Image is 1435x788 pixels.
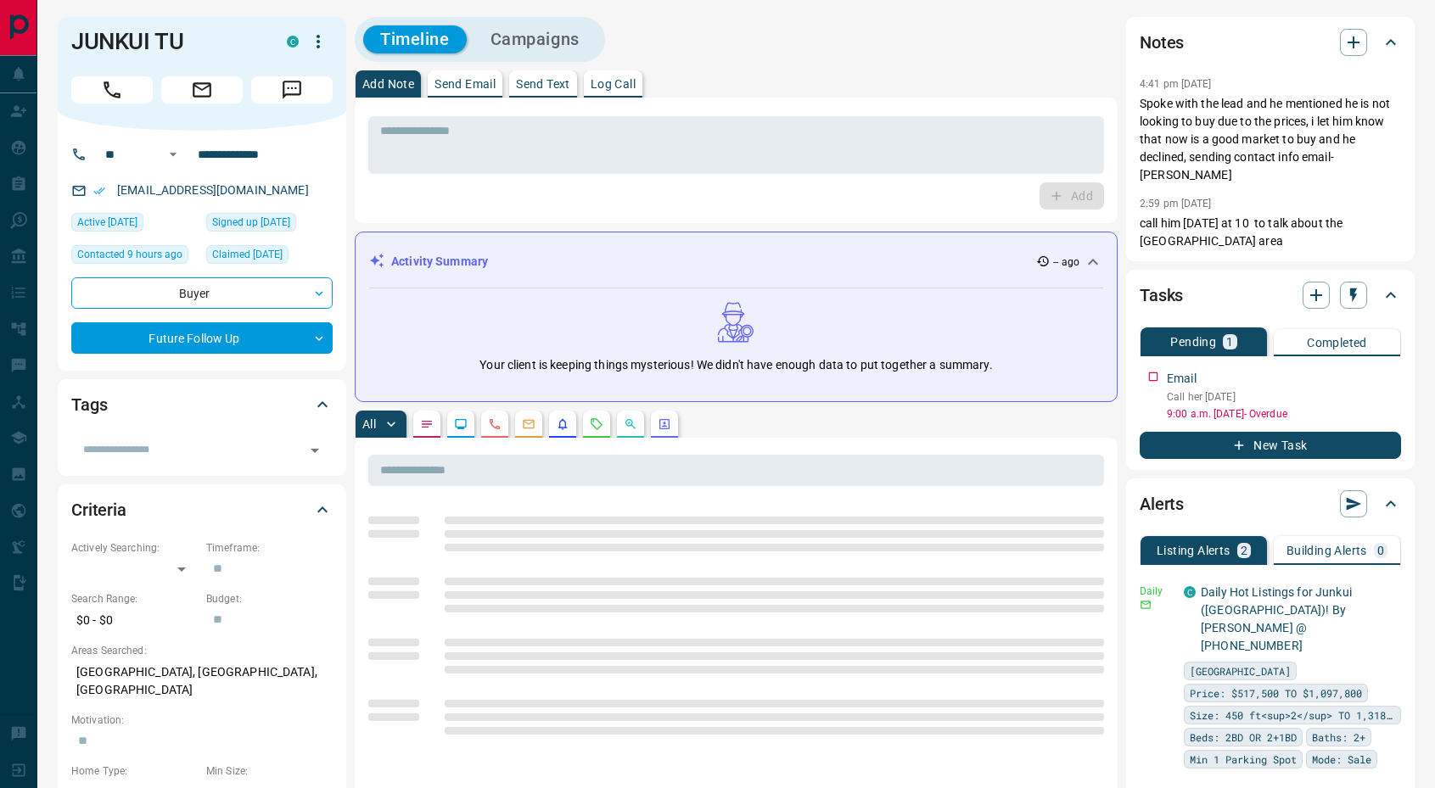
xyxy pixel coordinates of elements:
[71,76,153,103] span: Call
[71,213,198,237] div: Sun Apr 14 2024
[1167,389,1401,405] p: Call her [DATE]
[474,25,597,53] button: Campaigns
[1140,29,1184,56] h2: Notes
[71,540,198,556] p: Actively Searching:
[522,417,535,431] svg: Emails
[362,418,376,430] p: All
[454,417,468,431] svg: Lead Browsing Activity
[434,78,496,90] p: Send Email
[77,214,137,231] span: Active [DATE]
[362,78,414,90] p: Add Note
[1201,585,1352,652] a: Daily Hot Listings for Junkui ([GEOGRAPHIC_DATA])! By [PERSON_NAME] @ [PHONE_NUMBER]
[1140,282,1183,309] h2: Tasks
[556,417,569,431] svg: Listing Alerts
[1140,599,1152,611] svg: Email
[71,643,333,658] p: Areas Searched:
[1140,490,1184,517] h2: Alerts
[163,144,183,165] button: Open
[591,78,636,90] p: Log Call
[1312,751,1371,768] span: Mode: Sale
[71,28,261,55] h1: JUNKUI TU
[71,489,333,530] div: Criteria
[1170,336,1216,348] p: Pending
[479,356,992,374] p: Your client is keeping things mysterious! We didn't have enough data to put together a summary.
[71,496,126,523] h2: Criteria
[1286,545,1367,556] p: Building Alerts
[77,246,182,263] span: Contacted 9 hours ago
[212,214,290,231] span: Signed up [DATE]
[1377,545,1384,556] p: 0
[488,417,502,431] svg: Calls
[1167,370,1197,388] p: Email
[1190,751,1297,768] span: Min 1 Parking Spot
[1053,254,1079,270] p: -- ago
[1226,336,1233,348] p: 1
[1167,406,1401,422] p: 9:00 a.m. [DATE] - Overdue
[1140,432,1401,459] button: New Task
[161,76,243,103] span: Email
[117,183,309,197] a: [EMAIL_ADDRESS][DOMAIN_NAME]
[363,25,467,53] button: Timeline
[303,439,327,462] button: Open
[1307,337,1367,349] p: Completed
[1190,729,1297,746] span: Beds: 2BD OR 2+1BD
[1190,685,1362,701] span: Price: $517,500 TO $1,097,800
[1190,662,1291,679] span: [GEOGRAPHIC_DATA]
[369,246,1103,277] div: Activity Summary-- ago
[1312,729,1365,746] span: Baths: 2+
[71,384,333,425] div: Tags
[206,763,333,779] p: Min Size:
[206,540,333,556] p: Timeframe:
[658,417,671,431] svg: Agent Actions
[1157,545,1230,556] p: Listing Alerts
[624,417,637,431] svg: Opportunities
[71,277,333,309] div: Buyer
[71,763,198,779] p: Home Type:
[420,417,434,431] svg: Notes
[1241,545,1247,556] p: 2
[71,658,333,704] p: [GEOGRAPHIC_DATA], [GEOGRAPHIC_DATA], [GEOGRAPHIC_DATA]
[93,185,105,197] svg: Email Verified
[71,245,198,269] div: Tue Oct 14 2025
[391,253,488,271] p: Activity Summary
[1190,707,1395,724] span: Size: 450 ft<sup>2</sup> TO 1,318 ft<sup>2</sup>
[1140,215,1401,250] p: call him [DATE] at 10 to talk about the [GEOGRAPHIC_DATA] area
[71,322,333,354] div: Future Follow Up
[71,591,198,606] p: Search Range:
[206,591,333,606] p: Budget:
[1140,22,1401,63] div: Notes
[1140,275,1401,316] div: Tasks
[71,606,198,634] p: $0 - $0
[287,36,299,48] div: condos.ca
[1140,78,1212,90] p: 4:41 pm [DATE]
[206,213,333,237] div: Sun May 07 2023
[1140,584,1174,599] p: Daily
[1184,586,1196,598] div: condos.ca
[516,78,570,90] p: Send Text
[1140,95,1401,184] p: Spoke with the lead and he mentioned he is not looking to buy due to the prices, i let him know t...
[71,391,107,418] h2: Tags
[206,245,333,269] div: Thu Sep 07 2023
[1140,198,1212,210] p: 2:59 pm [DATE]
[212,246,283,263] span: Claimed [DATE]
[71,713,333,728] p: Motivation:
[1140,483,1401,524] div: Alerts
[251,76,333,103] span: Message
[590,417,603,431] svg: Requests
